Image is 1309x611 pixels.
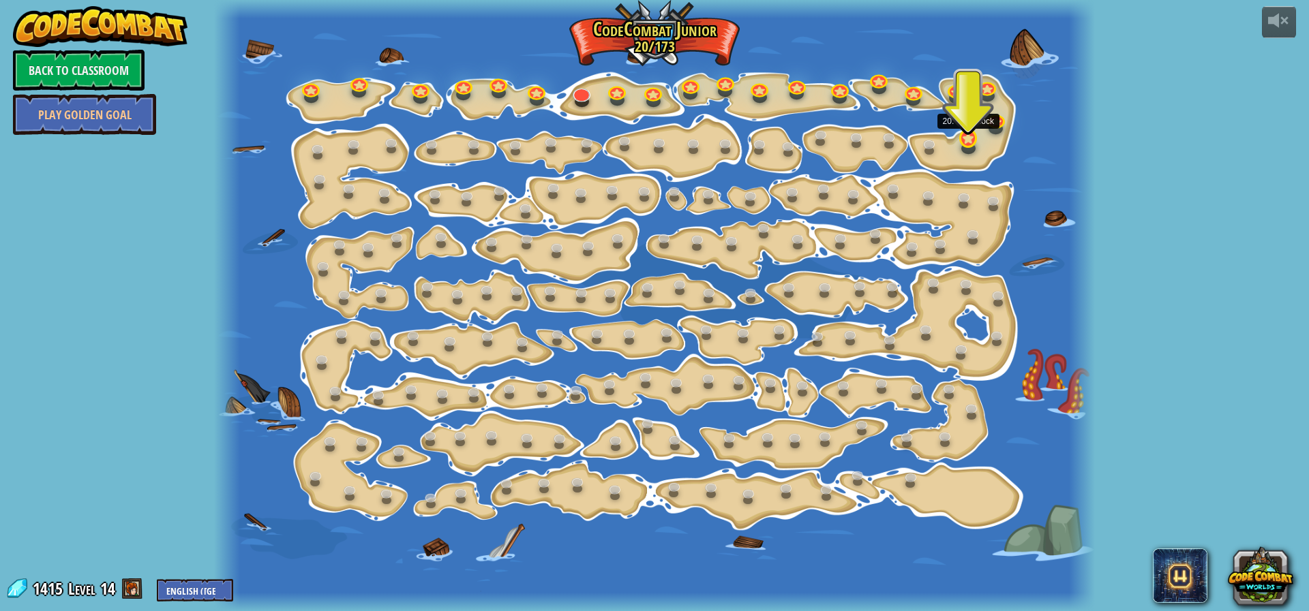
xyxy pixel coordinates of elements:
span: Level [68,578,95,600]
img: CodeCombat - Learn how to code by playing a game [13,6,187,47]
button: Adjust volume [1262,6,1296,38]
span: 1415 [33,578,67,599]
span: 14 [100,578,115,599]
a: Back to Classroom [13,50,145,91]
a: Play Golden Goal [13,94,156,135]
